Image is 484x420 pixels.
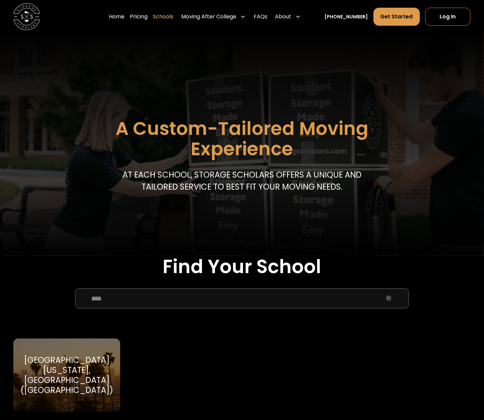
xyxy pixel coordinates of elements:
a: Schools [153,7,173,26]
div: About [273,7,303,26]
img: Storage Scholars main logo [13,3,40,30]
div: [GEOGRAPHIC_DATA][US_STATE], [GEOGRAPHIC_DATA] ([GEOGRAPHIC_DATA]) [20,355,113,395]
h1: A Custom-Tailored Moving Experience [82,119,403,159]
div: About [275,13,291,21]
a: [PHONE_NUMBER] [325,13,368,20]
a: Log In [425,8,471,26]
a: Pricing [130,7,148,26]
p: At each school, storage scholars offers a unique and tailored service to best fit your Moving needs. [120,169,364,193]
div: Moving After College [179,7,248,26]
a: Home [109,7,125,26]
a: Get Started [374,8,420,26]
h2: Find Your School [13,255,471,278]
a: FAQs [254,7,267,26]
a: Go to selected school [13,339,120,412]
div: Moving After College [181,13,236,21]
